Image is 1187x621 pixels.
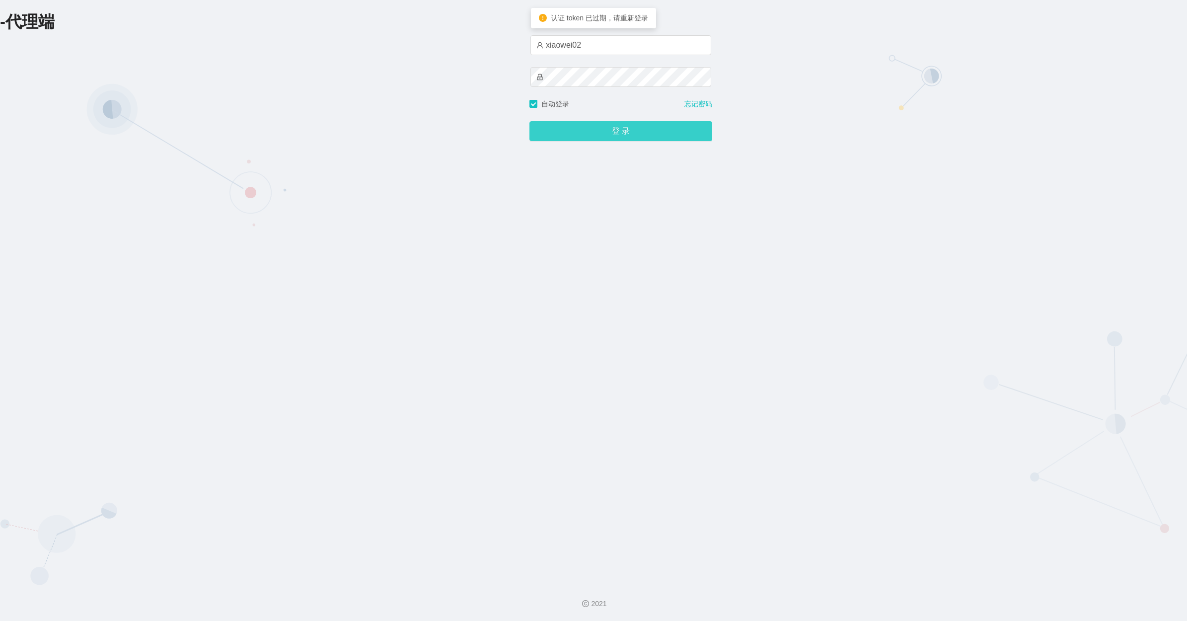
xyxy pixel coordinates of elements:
span: 自动登录 [537,100,573,108]
i: 图标： 用户 [536,42,543,49]
font: 2021 [591,600,606,608]
a: 忘记密码 [684,99,712,109]
input: 请输入 [530,35,711,55]
button: 登 录 [529,121,712,141]
span: 认证 token 已过期，请重新登录 [551,14,648,22]
i: 图标：感叹号圆圈 [539,14,547,22]
i: 图标： 锁 [536,74,543,80]
i: 图标： 版权所有 [582,600,589,607]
